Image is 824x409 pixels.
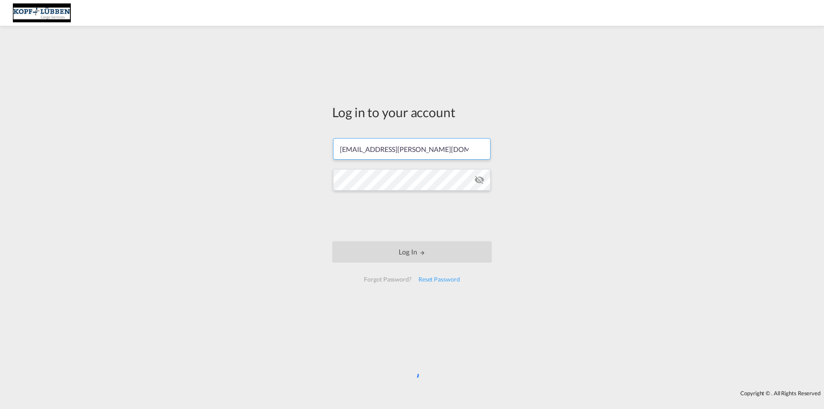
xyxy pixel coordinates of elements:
[332,103,492,121] div: Log in to your account
[474,175,485,185] md-icon: icon-eye-off
[332,241,492,263] button: LOGIN
[415,272,463,287] div: Reset Password
[347,199,477,233] iframe: reCAPTCHA
[13,3,71,23] img: 25cf3bb0aafc11ee9c4fdbd399af7748.JPG
[360,272,415,287] div: Forgot Password?
[333,138,491,160] input: Enter email/phone number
